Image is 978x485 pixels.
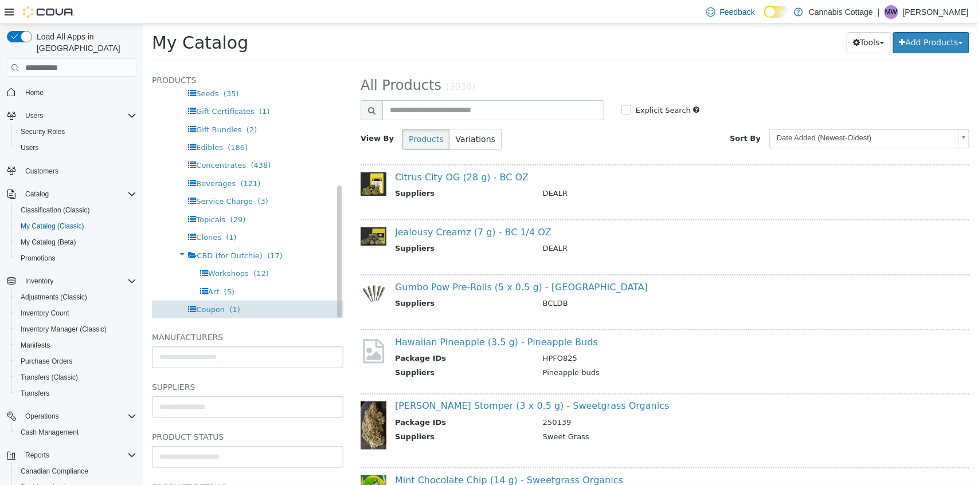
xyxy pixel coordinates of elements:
span: Home [25,88,44,97]
a: Manifests [16,338,54,352]
span: (2) [103,101,114,110]
a: Promotions [16,251,60,265]
span: Manifests [21,341,50,350]
button: Security Roles [11,124,141,140]
span: Date Added (Newest-Oldest) [627,105,811,123]
a: Transfers [16,387,54,400]
small: (3038) [303,58,332,68]
span: Purchase Orders [16,354,136,368]
span: View By [217,110,251,119]
button: Variations [306,105,358,126]
img: missing-image.png [217,313,243,341]
a: Inventory Manager (Classic) [16,322,111,336]
span: Customers [25,167,58,176]
span: Edibles [53,119,80,128]
span: Gift Bundles [53,101,98,110]
th: Package IDs [252,393,391,407]
span: Coupon [53,281,81,290]
span: Reports [21,448,136,462]
span: Inventory [21,274,136,288]
button: Catalog [2,186,141,202]
p: Cannabis Cottage [809,5,873,19]
span: Inventory Count [16,306,136,320]
span: Operations [21,409,136,423]
a: Purchase Orders [16,354,77,368]
a: Canadian Compliance [16,464,93,478]
span: Inventory [25,277,53,286]
span: Clones [53,209,78,218]
span: Canadian Compliance [21,467,88,476]
span: My Catalog (Beta) [16,235,136,249]
span: All Products [217,53,298,69]
button: Users [2,108,141,124]
button: Add Products [750,8,826,29]
h5: Product Status [9,406,200,420]
input: Dark Mode [764,6,788,18]
button: Customers [2,163,141,179]
button: Promotions [11,250,141,266]
a: Mint Chocolate Chip (14 g) - Sweetgrass Organics [252,451,480,462]
th: Suppliers [252,219,391,233]
button: Operations [21,409,64,423]
span: (186) [84,119,104,128]
span: Cash Management [16,425,136,439]
a: Customers [21,164,63,178]
span: Adjustments (Classic) [21,293,87,302]
h5: Manufacturers [9,306,200,320]
a: My Catalog (Classic) [16,219,89,233]
img: 150 [217,258,243,282]
button: Reports [2,447,141,463]
p: | [878,5,880,19]
p: [PERSON_NAME] [903,5,969,19]
td: Pineapple buds [391,343,808,357]
a: [PERSON_NAME] Stomper (3 x 0.5 g) - Sweetgrass Organics [252,376,526,387]
span: Gift Certificates [53,83,111,92]
div: Mariana Wolff [885,5,898,19]
button: Inventory Count [11,305,141,321]
button: My Catalog (Beta) [11,234,141,250]
th: Suppliers [252,164,391,178]
span: Cash Management [21,428,79,437]
span: Security Roles [21,127,65,136]
button: Products [259,105,306,126]
a: Hawaiian Pineapple (3.5 g) - Pineapple Buds [252,313,455,324]
th: Package IDs [252,329,391,343]
span: (1) [83,209,93,218]
span: Catalog [21,187,136,201]
a: Cash Management [16,425,83,439]
span: (438) [108,137,128,145]
span: Catalog [25,190,49,199]
span: Operations [25,412,59,421]
span: Topicals [53,191,82,200]
button: Reports [21,448,54,462]
span: Users [21,143,38,152]
span: (3) [115,173,125,182]
span: (17) [124,227,139,236]
button: Users [21,109,48,123]
span: Beverages [53,155,92,164]
td: 250139 [391,393,808,407]
span: Service Charge [53,173,109,182]
button: Adjustments (Classic) [11,289,141,305]
span: Inventory Manager (Classic) [21,325,107,334]
button: Manifests [11,337,141,353]
h5: Products [9,49,200,63]
button: Canadian Compliance [11,463,141,479]
span: (1) [116,83,126,92]
a: Gumbo Pow Pre-Rolls (5 x 0.5 g) - [GEOGRAPHIC_DATA] [252,258,504,269]
button: Classification (Classic) [11,202,141,218]
td: HPFO825 [391,329,808,343]
span: Transfers (Classic) [16,370,136,384]
span: Workshops [65,245,105,254]
button: Transfers (Classic) [11,369,141,385]
span: Users [21,109,136,123]
span: Inventory Count [21,309,69,318]
td: Sweet Grass [391,407,808,421]
span: My Catalog (Beta) [21,238,76,247]
span: My Catalog (Classic) [21,222,84,231]
span: Manifests [16,338,136,352]
span: (35) [80,65,96,74]
a: Date Added (Newest-Oldest) [626,105,826,124]
a: Feedback [702,1,760,23]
